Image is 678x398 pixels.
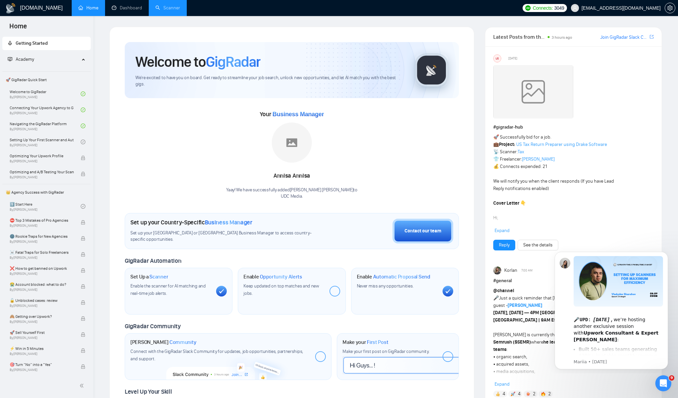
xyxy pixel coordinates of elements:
[504,267,517,274] span: Korlan
[655,375,671,391] iframe: Intercom live chat
[522,156,555,162] a: [PERSON_NAME]
[493,266,501,274] img: Korlan
[78,5,98,11] a: homeHome
[8,41,12,45] span: rocket
[508,303,542,308] a: [PERSON_NAME]
[130,349,303,362] span: Connect with the GigRadar Slack Community for updates, job opportunities, partnerships, and support.
[81,108,85,112] span: check-circle
[10,304,74,308] span: By [PERSON_NAME]
[373,273,430,280] span: Automatic Proposal Send
[125,388,172,395] span: Level Up Your Skill
[495,228,510,233] span: Expand
[8,56,34,62] span: Academy
[545,246,678,373] iframe: Intercom notifications message
[81,140,85,144] span: check-circle
[493,295,499,301] span: 🎤
[10,135,81,149] a: Setting Up Your First Scanner and Auto-BidderBy[PERSON_NAME]
[10,345,74,352] span: ⚡ Win in 5 Minutes
[130,283,206,296] span: Enable the scanner for AI matching and real-time job alerts.
[10,103,81,117] a: Connecting Your Upwork Agency to GigRadarBy[PERSON_NAME]
[81,172,85,176] span: lock
[525,5,531,11] img: upwork-logo.png
[10,249,74,256] span: ☠️ Fatal Traps for Solo Freelancers
[81,220,85,225] span: lock
[272,111,324,118] span: Business Manager
[10,153,74,159] span: Optimizing Your Upwork Profile
[518,149,524,155] a: Tax
[125,323,181,330] span: GigRadar Community
[272,123,312,163] img: placeholder.png
[523,241,553,249] a: See the details
[81,156,85,160] span: lock
[552,35,572,40] span: 3 hours ago
[81,300,85,305] span: lock
[499,142,515,147] strong: Project:
[243,283,319,296] span: Keep updated on top matches and new jobs.
[516,142,607,147] a: US Tax Return Preparer using Drake Software
[10,336,74,340] span: By [PERSON_NAME]
[10,224,74,228] span: By [PERSON_NAME]
[10,159,74,163] span: By [PERSON_NAME]
[10,256,74,260] span: By [PERSON_NAME]
[10,281,74,288] span: 😭 Account blocked: what to do?
[343,339,388,346] h1: Make your
[16,56,34,62] span: Academy
[493,200,526,206] strong: Cover Letter 👇
[393,219,453,243] button: Contact our team
[600,34,648,41] a: Join GigRadar Slack Community
[130,230,324,243] span: Set up your [GEOGRAPHIC_DATA] or [GEOGRAPHIC_DATA] Business Manager to access country-specific op...
[508,55,517,61] span: [DATE]
[526,392,531,396] img: 💥
[16,40,48,46] span: Getting Started
[521,267,533,273] span: 7:00 AM
[81,348,85,353] span: lock
[135,75,404,87] span: We're excited to have you on board. Get ready to streamline your job search, unlock new opportuni...
[81,316,85,321] span: lock
[81,252,85,257] span: lock
[10,297,74,304] span: 🔓 Unblocked cases: review
[5,3,16,14] img: logo
[155,5,180,11] a: searchScanner
[493,33,546,41] span: Latest Posts from the GigRadar Community
[112,5,142,11] a: dashboardDashboard
[10,329,74,336] span: 🚀 Sell Yourself First
[669,375,674,381] span: 9
[226,193,358,200] p: UDC Media .
[125,257,181,264] span: GigRadar Automation
[494,55,501,62] div: US
[226,170,358,182] div: Annisa Annisa
[665,5,675,11] a: setting
[81,236,85,241] span: lock
[130,339,196,346] h1: [PERSON_NAME]
[503,391,505,397] span: 4
[10,169,74,175] span: Optimizing and A/B Testing Your Scanner for Better Results
[357,283,414,289] span: Never miss any opportunities.
[405,227,441,235] div: Contact our team
[493,65,573,119] img: weqQh+iSagEgQAAAABJRU5ErkJggg==
[135,53,260,71] h1: Welcome to
[573,6,577,10] span: user
[493,288,514,293] span: @channel
[81,364,85,369] span: lock
[650,34,654,39] span: export
[130,219,252,226] h1: Set up your Country-Specific
[10,352,74,356] span: By [PERSON_NAME]
[8,57,12,61] span: fund-projection-screen
[10,272,74,276] span: By [PERSON_NAME]
[650,34,654,40] a: export
[367,339,388,346] span: First Post
[81,284,85,289] span: lock
[10,265,74,272] span: ❌ How to get banned on Upwork
[10,320,74,324] span: By [PERSON_NAME]
[226,187,358,200] div: Yaay! We have successfully added [PERSON_NAME] [PERSON_NAME] to
[511,392,515,396] img: 🚀
[10,368,74,372] span: By [PERSON_NAME]
[541,392,546,396] img: 🔥
[166,350,290,380] img: slackcommunity-bg.png
[357,273,430,280] h1: Enable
